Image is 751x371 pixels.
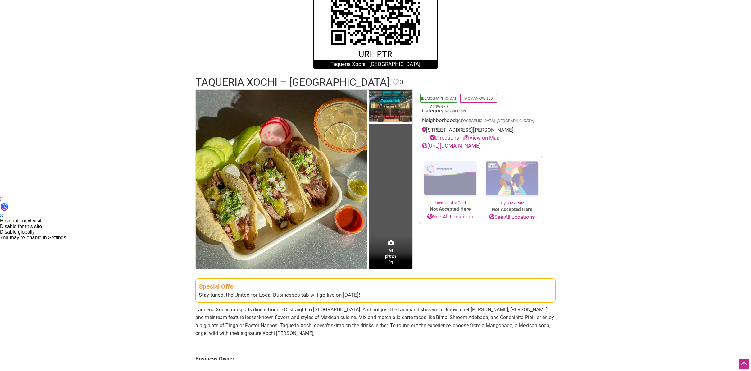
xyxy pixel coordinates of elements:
[463,135,500,141] a: View on Map
[481,156,543,206] a: Buy Black Card
[314,60,437,68] div: Taqueria Xochi - [GEOGRAPHIC_DATA]
[419,156,481,206] a: Intentionalist Card
[419,213,481,221] a: See All Locations
[457,119,534,123] span: [GEOGRAPHIC_DATA], [GEOGRAPHIC_DATA]
[739,359,749,369] div: Scroll Back to Top
[195,306,556,337] p: Taqueria Xochi transports diners from D.C. straight to [GEOGRAPHIC_DATA]. And not just the famili...
[196,90,367,268] img: Taqueria Xochi
[422,117,540,126] div: Neighborhood:
[430,135,459,141] a: Directions
[445,109,466,113] a: Restaurants
[393,79,399,85] i: Favorite
[481,213,543,221] a: See All Locations
[385,247,396,265] span: All photos (2)
[422,107,540,117] div: Category:
[419,206,481,213] span: Not Accepted Here
[419,156,481,200] img: Intentionalist Card
[399,77,403,87] span: 0
[199,291,552,299] div: Stay tuned, the United for Local Businesses tab will go live on [DATE]!
[195,75,389,90] h1: Taqueria Xochi – [GEOGRAPHIC_DATA]
[481,206,543,213] span: Not Accepted Here
[199,282,552,291] div: Special Offer
[422,126,540,142] div: [STREET_ADDRESS][PERSON_NAME]
[421,96,457,109] a: [DEMOGRAPHIC_DATA]-Owned
[481,156,543,200] img: Buy Black Card
[422,143,481,149] a: [URL][DOMAIN_NAME]
[195,349,556,369] td: Business Owner
[464,96,493,101] a: Woman-Owned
